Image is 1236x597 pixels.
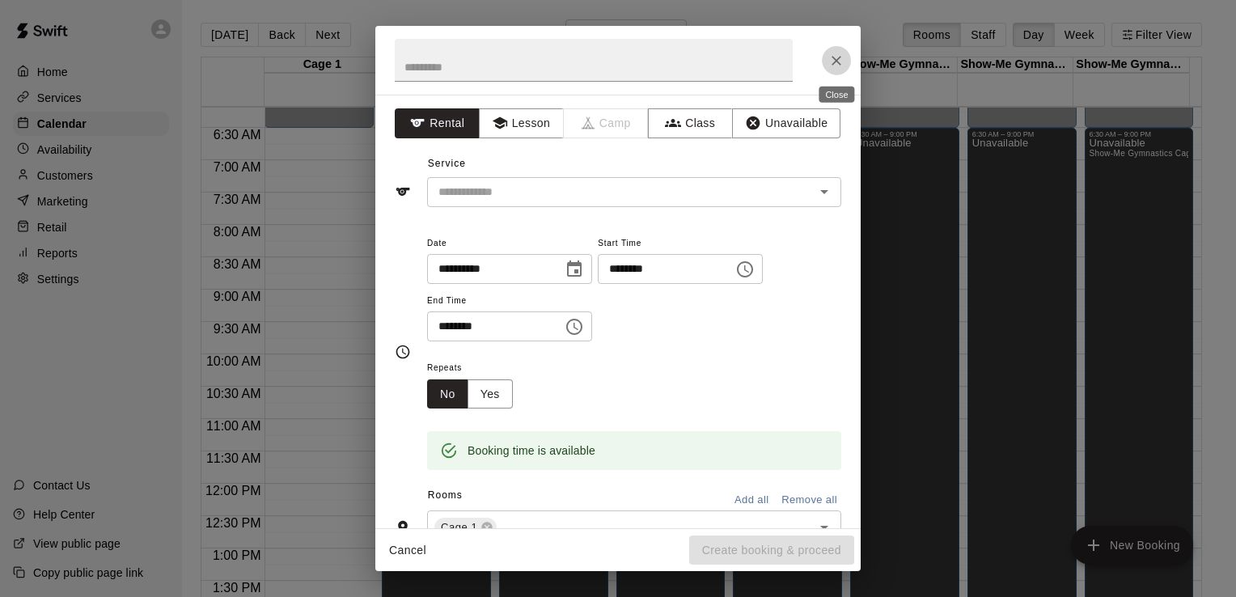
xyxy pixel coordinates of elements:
span: Service [428,158,466,169]
span: Camps can only be created in the Services page [564,108,649,138]
button: Cancel [382,536,434,565]
button: Lesson [479,108,564,138]
button: Rental [395,108,480,138]
button: Unavailable [732,108,840,138]
button: Yes [468,379,513,409]
span: Date [427,233,592,255]
button: Add all [726,488,777,513]
span: Cage 1 [434,519,484,536]
svg: Service [395,184,411,200]
button: Choose time, selected time is 6:30 AM [729,253,761,286]
button: Remove all [777,488,841,513]
button: Choose time, selected time is 1:00 PM [558,311,590,343]
span: Rooms [428,489,463,501]
svg: Timing [395,344,411,360]
button: Choose date, selected date is Sep 22, 2025 [558,253,590,286]
div: Cage 1 [434,518,497,537]
span: Repeats [427,358,526,379]
div: outlined button group [427,379,513,409]
button: Close [822,46,851,75]
button: Open [813,180,836,203]
div: Booking time is available [468,436,595,465]
span: End Time [427,290,592,312]
svg: Rooms [395,519,411,536]
button: No [427,379,468,409]
span: Start Time [598,233,763,255]
button: Open [813,516,836,539]
div: Close [819,87,854,103]
button: Class [648,108,733,138]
